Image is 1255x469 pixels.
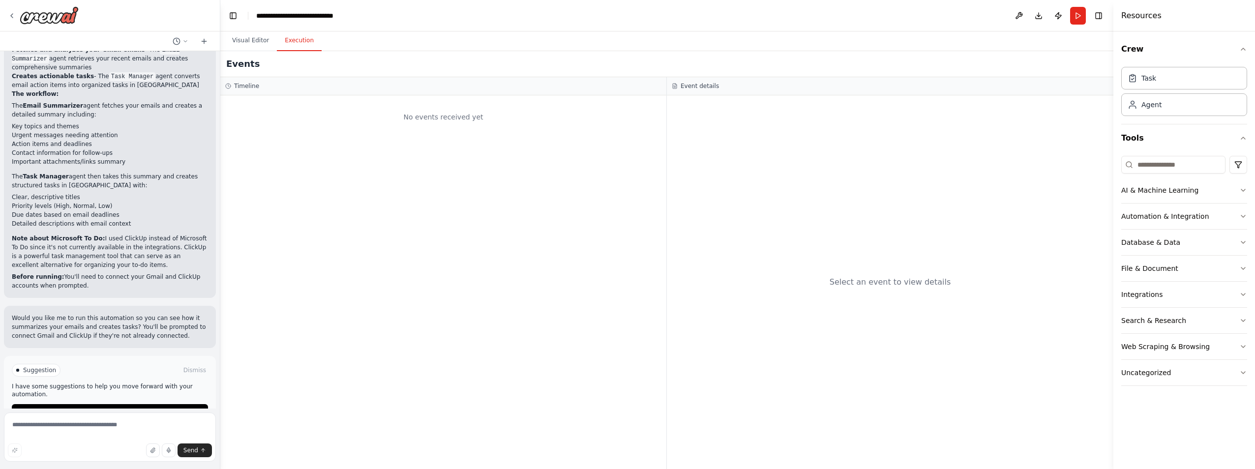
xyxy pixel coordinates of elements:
button: Database & Data [1121,230,1247,255]
code: Task Manager [109,72,155,81]
div: File & Document [1121,264,1178,273]
div: Agent [1141,100,1162,110]
div: Uncategorized [1121,368,1171,378]
button: Upload files [146,443,160,457]
li: Contact information for follow-ups [12,148,208,157]
button: Start a new chat [196,35,212,47]
button: Switch to previous chat [169,35,192,47]
span: Run Automation [90,408,138,416]
button: Automation & Integration [1121,204,1247,229]
div: Database & Data [1121,237,1180,247]
div: Automation & Integration [1121,211,1209,221]
nav: breadcrumb [256,11,359,21]
strong: Before running: [12,273,64,280]
p: The agent then takes this summary and creates structured tasks in [GEOGRAPHIC_DATA] with: [12,172,208,190]
div: Select an event to view details [830,276,951,288]
button: Web Scraping & Browsing [1121,334,1247,359]
li: Detailed descriptions with email context [12,219,208,228]
button: Search & Research [1121,308,1247,333]
div: Tools [1121,152,1247,394]
li: Key topics and themes [12,122,208,131]
span: Send [183,446,198,454]
span: Suggestion [23,366,56,374]
button: Crew [1121,35,1247,63]
div: No events received yet [225,100,661,134]
h3: Timeline [234,82,259,90]
button: Hide left sidebar [226,9,240,23]
p: You'll need to connect your Gmail and ClickUp accounts when prompted. [12,272,208,290]
p: The agent fetches your emails and creates a detailed summary including: [12,101,208,119]
li: Priority levels (High, Normal, Low) [12,202,208,210]
strong: Creates actionable tasks [12,73,94,80]
strong: Task Manager [23,173,68,180]
button: Uncategorized [1121,360,1247,385]
button: Send [178,443,212,457]
li: Important attachments/links summary [12,157,208,166]
div: Crew [1121,63,1247,124]
p: Would you like me to run this automation so you can see how it summarizes your emails and creates... [12,314,208,340]
h4: Resources [1121,10,1162,22]
li: Urgent messages needing attention [12,131,208,140]
h3: Event details [681,82,719,90]
button: Improve this prompt [8,443,22,457]
strong: Note about Microsoft To Do: [12,235,105,242]
h2: Events [226,57,260,71]
strong: The workflow: [12,90,59,97]
button: Click to speak your automation idea [162,443,176,457]
button: Run Automation [12,404,208,420]
div: Integrations [1121,290,1163,299]
button: Execution [277,30,322,51]
div: AI & Machine Learning [1121,185,1198,195]
button: Tools [1121,124,1247,152]
button: File & Document [1121,256,1247,281]
div: Search & Research [1121,316,1186,325]
div: Web Scraping & Browsing [1121,342,1210,352]
div: Task [1141,73,1156,83]
button: Dismiss [181,365,208,375]
p: I used ClickUp instead of Microsoft To Do since it's not currently available in the integrations.... [12,234,208,269]
code: Email Summarizer [12,46,179,63]
p: I have some suggestions to help you move forward with your automation. [12,382,208,398]
li: - The agent retrieves your recent emails and creates comprehensive summaries [12,45,208,72]
li: Clear, descriptive titles [12,193,208,202]
button: Visual Editor [224,30,277,51]
li: - The agent converts email action items into organized tasks in [GEOGRAPHIC_DATA] [12,72,208,89]
button: Hide right sidebar [1092,9,1106,23]
button: Integrations [1121,282,1247,307]
button: AI & Machine Learning [1121,177,1247,203]
li: Due dates based on email deadlines [12,210,208,219]
strong: Email Summarizer [23,102,83,109]
img: Logo [20,6,79,24]
li: Action items and deadlines [12,140,208,148]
